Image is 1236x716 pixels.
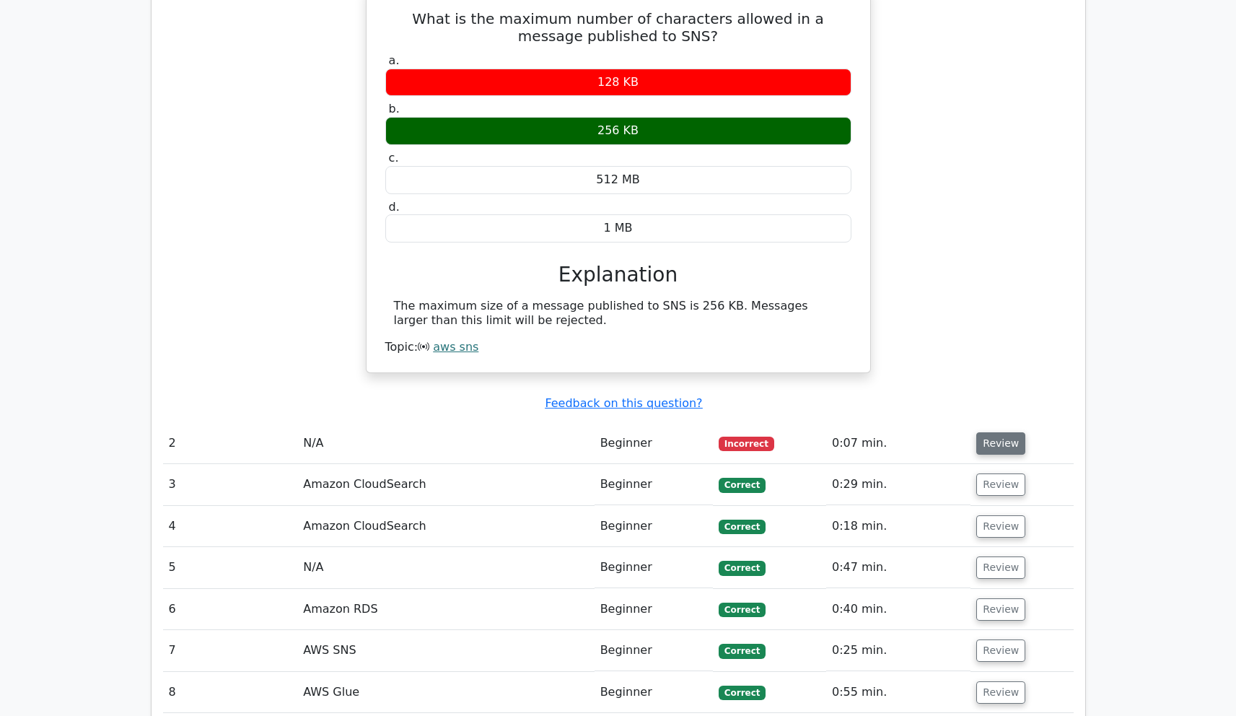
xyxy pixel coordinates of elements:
td: Beginner [595,423,713,464]
td: 0:29 min. [826,464,970,505]
td: 0:25 min. [826,630,970,671]
button: Review [976,681,1025,704]
td: N/A [297,423,594,464]
h3: Explanation [394,263,843,287]
td: AWS Glue [297,672,594,713]
td: Beginner [595,672,713,713]
span: a. [389,53,400,67]
td: Beginner [595,630,713,671]
div: 256 KB [385,117,851,145]
td: Beginner [595,589,713,630]
h5: What is the maximum number of characters allowed in a message published to SNS? [384,10,853,45]
td: 0:07 min. [826,423,970,464]
span: Correct [719,644,766,658]
span: Correct [719,520,766,534]
div: 128 KB [385,69,851,97]
td: 6 [163,589,298,630]
td: 0:55 min. [826,672,970,713]
td: 0:40 min. [826,589,970,630]
span: Correct [719,561,766,575]
td: 5 [163,547,298,588]
td: Amazon CloudSearch [297,506,594,547]
td: Beginner [595,547,713,588]
td: AWS SNS [297,630,594,671]
td: 7 [163,630,298,671]
button: Review [976,556,1025,579]
span: Correct [719,686,766,700]
span: Correct [719,603,766,617]
div: The maximum size of a message published to SNS is 256 KB. Messages larger than this limit will be... [394,299,843,329]
td: 4 [163,506,298,547]
span: Correct [719,478,766,492]
span: b. [389,102,400,115]
span: c. [389,151,399,165]
div: 1 MB [385,214,851,243]
td: 0:47 min. [826,547,970,588]
button: Review [976,432,1025,455]
td: Beginner [595,464,713,505]
span: d. [389,200,400,214]
td: Amazon CloudSearch [297,464,594,505]
td: 0:18 min. [826,506,970,547]
td: Amazon RDS [297,589,594,630]
td: N/A [297,547,594,588]
div: 512 MB [385,166,851,194]
td: 3 [163,464,298,505]
td: 8 [163,672,298,713]
button: Review [976,639,1025,662]
div: Topic: [385,340,851,355]
a: aws sns [433,340,478,354]
button: Review [976,515,1025,538]
button: Review [976,473,1025,496]
td: Beginner [595,506,713,547]
span: Incorrect [719,437,774,451]
a: Feedback on this question? [545,396,702,410]
td: 2 [163,423,298,464]
button: Review [976,598,1025,621]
